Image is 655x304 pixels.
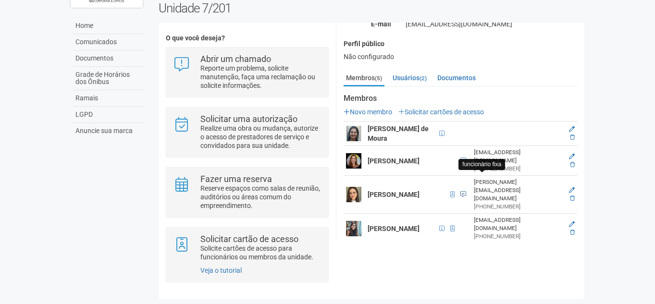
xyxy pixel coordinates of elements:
[344,52,577,61] div: Não configurado
[166,35,329,42] h4: O que você deseja?
[73,123,144,139] a: Anuncie sua marca
[344,94,577,103] strong: Membros
[200,64,321,90] p: Reporte um problema, solicite manutenção, faça uma reclamação ou solicite informações.
[420,75,427,82] small: (2)
[368,191,420,198] strong: [PERSON_NAME]
[344,108,392,116] a: Novo membro
[344,40,577,48] h4: Perfil público
[368,125,429,142] strong: [PERSON_NAME] de Moura
[73,34,144,50] a: Comunicados
[200,174,272,184] strong: Fazer uma reserva
[200,114,297,124] strong: Solicitar uma autorização
[474,216,561,232] div: [EMAIL_ADDRESS][DOMAIN_NAME]
[474,165,561,173] div: [PHONE_NUMBER]
[570,161,575,168] a: Excluir membro
[569,187,575,194] a: Editar membro
[569,221,575,228] a: Editar membro
[570,195,575,202] a: Excluir membro
[346,153,361,169] img: user.png
[173,115,321,150] a: Solicitar uma autorização Realize uma obra ou mudança, autorize o acesso de prestadores de serviç...
[458,159,505,170] div: funcionário fixa
[73,50,144,67] a: Documentos
[474,178,561,203] div: [PERSON_NAME][EMAIL_ADDRESS][DOMAIN_NAME]
[200,234,298,244] strong: Solicitar cartão de acesso
[159,1,585,15] h2: Unidade 7/201
[398,108,484,116] a: Solicitar cartões de acesso
[344,71,384,86] a: Membros(5)
[435,71,478,85] a: Documentos
[173,55,321,90] a: Abrir um chamado Reporte um problema, solicite manutenção, faça uma reclamação ou solicite inform...
[346,187,361,202] img: user.png
[73,107,144,123] a: LGPD
[398,20,584,28] div: [EMAIL_ADDRESS][DOMAIN_NAME]
[569,126,575,133] a: Editar membro
[200,244,321,261] p: Solicite cartões de acesso para funcionários ou membros da unidade.
[200,184,321,210] p: Reserve espaços como salas de reunião, auditórios ou áreas comum do empreendimento.
[390,71,429,85] a: Usuários(2)
[73,90,144,107] a: Ramais
[73,67,144,90] a: Grade de Horários dos Ônibus
[200,267,242,274] a: Veja o tutorial
[200,124,321,150] p: Realize uma obra ou mudança, autorize o acesso de prestadores de serviço e convidados para sua un...
[474,203,561,211] div: [PHONE_NUMBER]
[368,157,420,165] strong: [PERSON_NAME]
[371,20,391,28] strong: E-mail
[173,175,321,210] a: Fazer uma reserva Reserve espaços como salas de reunião, auditórios ou áreas comum do empreendime...
[375,75,382,82] small: (5)
[570,229,575,236] a: Excluir membro
[474,148,561,165] div: [EMAIL_ADDRESS][DOMAIN_NAME]
[346,126,361,141] img: user.png
[569,153,575,160] a: Editar membro
[173,235,321,261] a: Solicitar cartão de acesso Solicite cartões de acesso para funcionários ou membros da unidade.
[200,54,271,64] strong: Abrir um chamado
[474,232,561,241] div: [PHONE_NUMBER]
[346,221,361,236] img: user.png
[368,225,420,232] strong: [PERSON_NAME]
[570,134,575,141] a: Excluir membro
[73,18,144,34] a: Home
